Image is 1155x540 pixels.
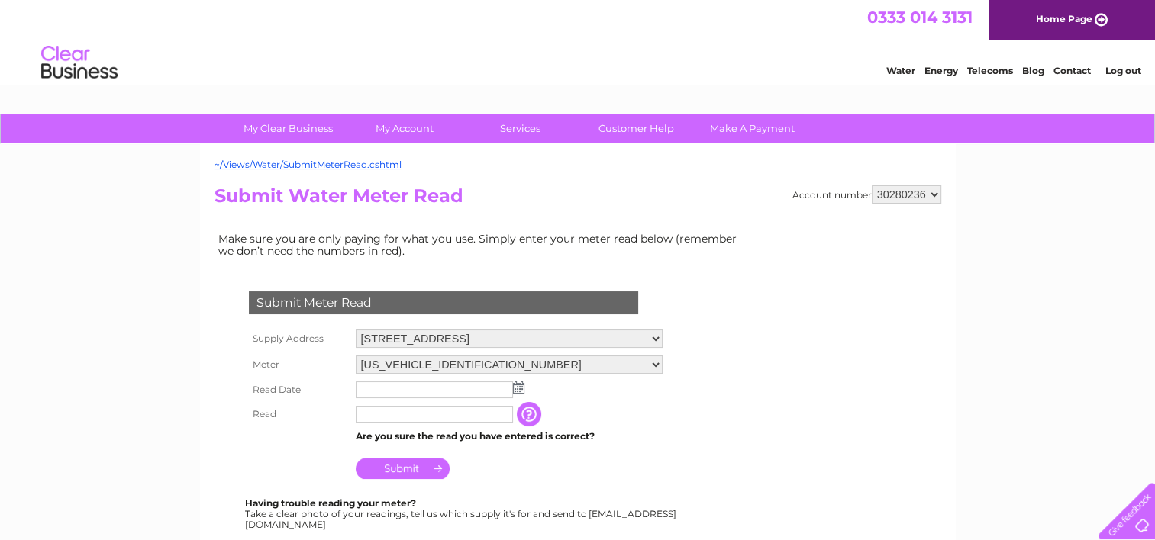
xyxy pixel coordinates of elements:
a: ~/Views/Water/SubmitMeterRead.cshtml [215,159,402,170]
th: Supply Address [245,326,352,352]
input: Submit [356,458,450,479]
a: Energy [924,65,958,76]
a: Make A Payment [689,114,815,143]
a: Water [886,65,915,76]
td: Make sure you are only paying for what you use. Simply enter your meter read below (remember we d... [215,229,749,261]
div: Clear Business is a trading name of Verastar Limited (registered in [GEOGRAPHIC_DATA] No. 3667643... [218,8,939,74]
th: Read Date [245,378,352,402]
a: My Clear Business [225,114,351,143]
a: 0333 014 3131 [867,8,973,27]
div: Submit Meter Read [249,291,638,314]
b: Having trouble reading your meter? [245,497,416,509]
a: Contact [1053,65,1091,76]
div: Take a clear photo of your readings, tell us which supply it's for and send to [EMAIL_ADDRESS][DO... [245,498,679,529]
a: My Account [341,114,467,143]
img: ... [513,381,524,394]
th: Read [245,402,352,426]
div: Account number [792,185,941,204]
img: logo.png [40,40,118,86]
a: Blog [1022,65,1044,76]
input: Information [517,402,544,426]
td: Are you sure the read you have entered is correct? [352,426,666,446]
h2: Submit Water Meter Read [215,185,941,214]
a: Log out [1105,65,1140,76]
a: Services [457,114,583,143]
a: Telecoms [967,65,1013,76]
th: Meter [245,352,352,378]
a: Customer Help [573,114,699,143]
